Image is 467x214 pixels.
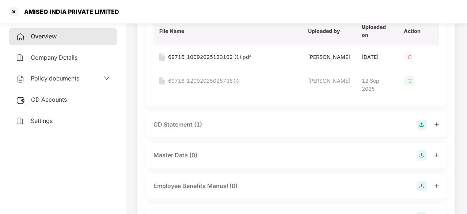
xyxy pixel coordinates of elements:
div: CD Statement (1) [153,120,202,129]
span: Settings [31,117,53,124]
img: svg+xml;base64,PHN2ZyB4bWxucz0iaHR0cDovL3d3dy53My5vcmcvMjAwMC9zdmciIHdpZHRoPSIzMiIgaGVpZ2h0PSIzMi... [404,75,415,87]
span: Policy documents [31,75,79,82]
div: [DATE] [362,53,392,61]
img: svg+xml;base64,PHN2ZyB4bWxucz0iaHR0cDovL3d3dy53My5vcmcvMjAwMC9zdmciIHdpZHRoPSIyNCIgaGVpZ2h0PSIyNC... [16,33,25,41]
img: svg+xml;base64,PHN2ZyB4bWxucz0iaHR0cDovL3d3dy53My5vcmcvMjAwMC9zdmciIHdpZHRoPSIxOCIgaGVpZ2h0PSIxOC... [233,78,239,84]
img: svg+xml;base64,PHN2ZyB4bWxucz0iaHR0cDovL3d3dy53My5vcmcvMjAwMC9zdmciIHdpZHRoPSIyOCIgaGVpZ2h0PSIyOC... [417,181,427,191]
img: svg+xml;base64,PHN2ZyB4bWxucz0iaHR0cDovL3d3dy53My5vcmcvMjAwMC9zdmciIHdpZHRoPSIyNCIgaGVpZ2h0PSIyNC... [16,75,25,83]
div: Master Data (0) [153,151,197,160]
th: Action [398,17,439,45]
span: CD Accounts [31,96,67,103]
th: Uploaded on [356,17,398,45]
div: 12 Sep 2025 [362,77,392,93]
th: Uploaded by [302,17,356,45]
img: svg+xml;base64,PHN2ZyB4bWxucz0iaHR0cDovL3d3dy53My5vcmcvMjAwMC9zdmciIHdpZHRoPSIyOCIgaGVpZ2h0PSIyOC... [417,120,427,130]
span: Company Details [31,54,77,61]
div: Employee Benefits Manual (0) [153,181,238,191]
span: Overview [31,33,57,40]
div: [PERSON_NAME] [308,53,350,61]
span: plus [434,183,439,188]
img: svg+xml;base64,PHN2ZyB3aWR0aD0iMjUiIGhlaWdodD0iMjQiIHZpZXdCb3g9IjAgMCAyNSAyNCIgZmlsbD0ibm9uZSIgeG... [16,96,25,105]
div: 69716_12092025025736 [168,77,233,85]
div: AMISEQ INDIA PRIVATE LIMITED [20,8,119,15]
span: plus [434,153,439,158]
span: down [104,75,110,81]
div: 69716_10092025123102 (1).pdf [168,53,251,61]
img: svg+xml;base64,PHN2ZyB4bWxucz0iaHR0cDovL3d3dy53My5vcmcvMjAwMC9zdmciIHdpZHRoPSIxNiIgaGVpZ2h0PSIyMC... [159,53,165,61]
img: svg+xml;base64,PHN2ZyB4bWxucz0iaHR0cDovL3d3dy53My5vcmcvMjAwMC9zdmciIHdpZHRoPSIzMiIgaGVpZ2h0PSIzMi... [404,51,415,63]
img: svg+xml;base64,PHN2ZyB4bWxucz0iaHR0cDovL3d3dy53My5vcmcvMjAwMC9zdmciIHdpZHRoPSIyNCIgaGVpZ2h0PSIyNC... [16,53,25,62]
img: svg+xml;base64,PHN2ZyB4bWxucz0iaHR0cDovL3d3dy53My5vcmcvMjAwMC9zdmciIHdpZHRoPSIyNCIgaGVpZ2h0PSIyNC... [16,117,25,125]
div: [PERSON_NAME] [308,77,350,85]
img: svg+xml;base64,PHN2ZyB4bWxucz0iaHR0cDovL3d3dy53My5vcmcvMjAwMC9zdmciIHdpZHRoPSIxNiIgaGVpZ2h0PSIyMC... [159,77,165,85]
span: plus [434,122,439,127]
img: svg+xml;base64,PHN2ZyB4bWxucz0iaHR0cDovL3d3dy53My5vcmcvMjAwMC9zdmciIHdpZHRoPSIyOCIgaGVpZ2h0PSIyOC... [417,150,427,161]
th: File Name [153,17,302,45]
